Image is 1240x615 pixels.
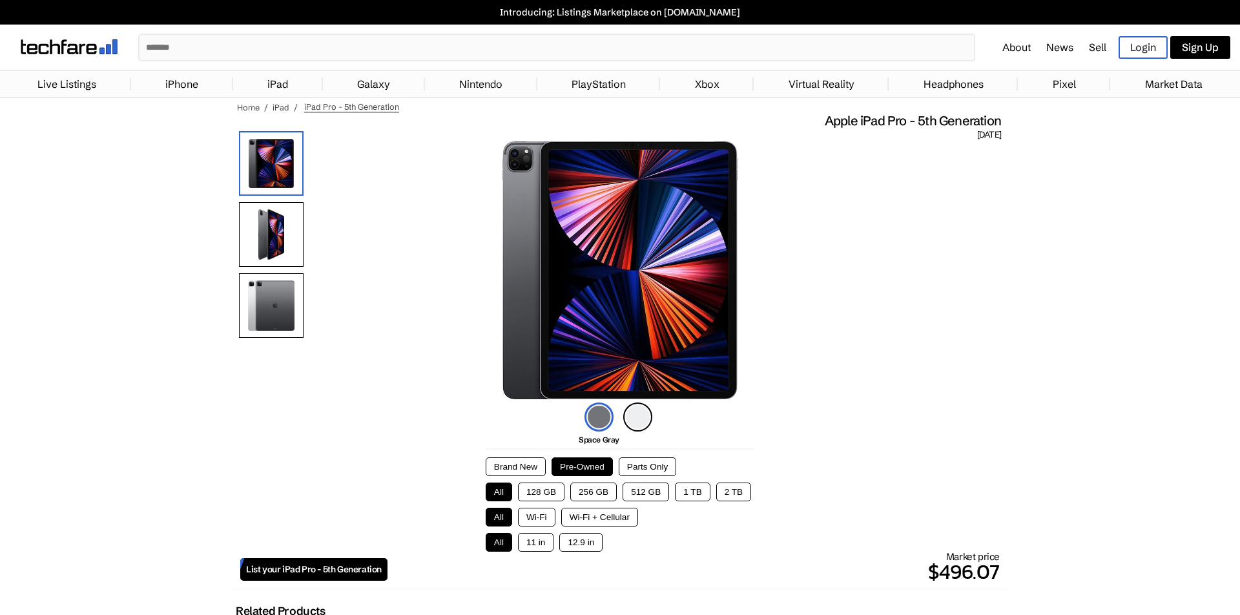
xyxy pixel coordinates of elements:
a: Live Listings [31,71,103,97]
div: Market price [387,550,1000,587]
span: Apple iPad Pro - 5th Generation [825,112,1001,129]
span: iPad Pro - 5th Generation [304,101,399,112]
img: space-gray-icon [584,402,614,432]
button: Brand New [486,457,546,476]
p: $496.07 [387,556,1000,587]
a: Pixel [1046,71,1082,97]
span: / [264,102,268,112]
button: Parts Only [619,457,676,476]
button: 1 TB [675,483,710,501]
span: [DATE] [977,129,1001,141]
button: All [486,483,512,501]
a: News [1046,41,1073,54]
a: Home [237,102,260,112]
span: / [294,102,298,112]
button: All [486,508,512,526]
button: Pre-Owned [552,457,613,476]
img: silver-icon [623,402,652,432]
img: iPad Pro (5th Generation) [502,141,738,399]
button: 256 GB [570,483,617,501]
button: 11 in [518,533,553,552]
a: iPad [273,102,289,112]
a: Sign Up [1170,36,1230,59]
a: Headphones [917,71,990,97]
a: PlayStation [565,71,632,97]
a: About [1002,41,1031,54]
img: Both [239,273,304,338]
a: Xbox [688,71,726,97]
button: 512 GB [623,483,669,501]
button: Wi-Fi + Cellular [561,508,638,526]
img: iPad Pro (5th Generation) [239,131,304,196]
a: iPhone [159,71,205,97]
a: Nintendo [453,71,509,97]
button: 12.9 in [559,533,603,552]
a: Virtual Reality [782,71,861,97]
a: Galaxy [351,71,397,97]
button: 2 TB [716,483,751,501]
span: Space Gray [579,435,619,444]
button: 128 GB [518,483,564,501]
img: techfare logo [21,39,118,54]
a: Introducing: Listings Marketplace on [DOMAIN_NAME] [6,6,1234,18]
span: List your iPad Pro - 5th Generation [246,564,382,575]
button: Wi-Fi [518,508,555,526]
a: Sell [1089,41,1106,54]
button: All [486,533,512,552]
a: List your iPad Pro - 5th Generation [240,558,387,581]
a: iPad [261,71,294,97]
a: Login [1119,36,1168,59]
img: Side [239,202,304,267]
a: Market Data [1139,71,1209,97]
